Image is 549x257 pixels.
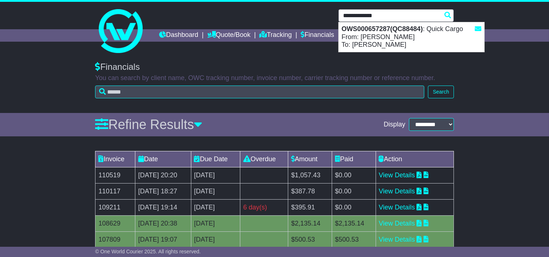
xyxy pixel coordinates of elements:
[95,183,135,199] td: 110117
[379,220,415,227] a: View Details
[384,121,405,129] span: Display
[332,151,376,167] td: Paid
[288,183,332,199] td: $387.78
[95,74,454,82] p: You can search by client name, OWC tracking number, invoice number, carrier tracking number or re...
[332,231,376,247] td: $500.53
[332,199,376,215] td: $0.00
[243,203,285,212] div: 6 day(s)
[342,25,423,33] strong: OWS000657287(QC88484)
[332,183,376,199] td: $0.00
[379,171,415,179] a: View Details
[135,215,191,231] td: [DATE] 20:38
[259,29,292,42] a: Tracking
[135,183,191,199] td: [DATE] 18:27
[95,231,135,247] td: 107809
[95,249,201,254] span: © One World Courier 2025. All rights reserved.
[288,151,332,167] td: Amount
[191,215,240,231] td: [DATE]
[135,199,191,215] td: [DATE] 19:14
[379,236,415,243] a: View Details
[95,117,202,132] a: Refine Results
[428,86,454,98] button: Search
[191,199,240,215] td: [DATE]
[191,151,240,167] td: Due Date
[191,183,240,199] td: [DATE]
[376,151,454,167] td: Action
[191,231,240,247] td: [DATE]
[288,199,332,215] td: $395.91
[95,199,135,215] td: 109211
[207,29,251,42] a: Quote/Book
[135,167,191,183] td: [DATE] 20:20
[191,167,240,183] td: [DATE]
[379,188,415,195] a: View Details
[159,29,198,42] a: Dashboard
[379,204,415,211] a: View Details
[95,167,135,183] td: 110519
[332,167,376,183] td: $0.00
[240,151,288,167] td: Overdue
[301,29,334,42] a: Financials
[135,151,191,167] td: Date
[95,215,135,231] td: 108629
[95,62,454,72] div: Financials
[288,231,332,247] td: $500.53
[288,215,332,231] td: $2,135.14
[339,22,484,52] div: : Quick Cargo From: [PERSON_NAME] To: [PERSON_NAME]
[332,215,376,231] td: $2,135.14
[288,167,332,183] td: $1,057.43
[95,151,135,167] td: Invoice
[135,231,191,247] td: [DATE] 19:07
